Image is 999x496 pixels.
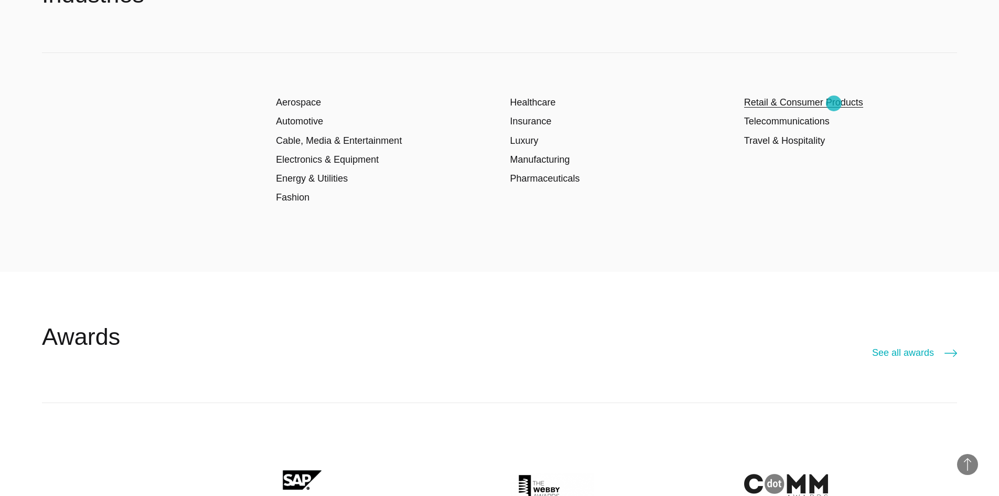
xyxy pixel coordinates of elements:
[872,345,957,360] a: See all awards
[957,454,978,475] button: Back to Top
[510,97,556,108] a: Healthcare
[276,135,402,146] a: Cable, Media & Entertainment
[744,116,830,126] a: Telecommunications
[510,135,539,146] a: Luxury
[276,97,321,108] a: Aerospace
[276,116,323,126] a: Automotive
[42,321,120,353] h2: Awards
[276,154,379,165] a: Electronics & Equipment
[510,116,552,126] a: Insurance
[276,192,309,203] a: Fashion
[510,173,580,184] a: Pharmaceuticals
[744,135,825,146] a: Travel & Hospitality
[510,154,570,165] a: Manufacturing
[744,97,863,108] a: Retail & Consumer Products
[276,173,348,184] a: Energy & Utilities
